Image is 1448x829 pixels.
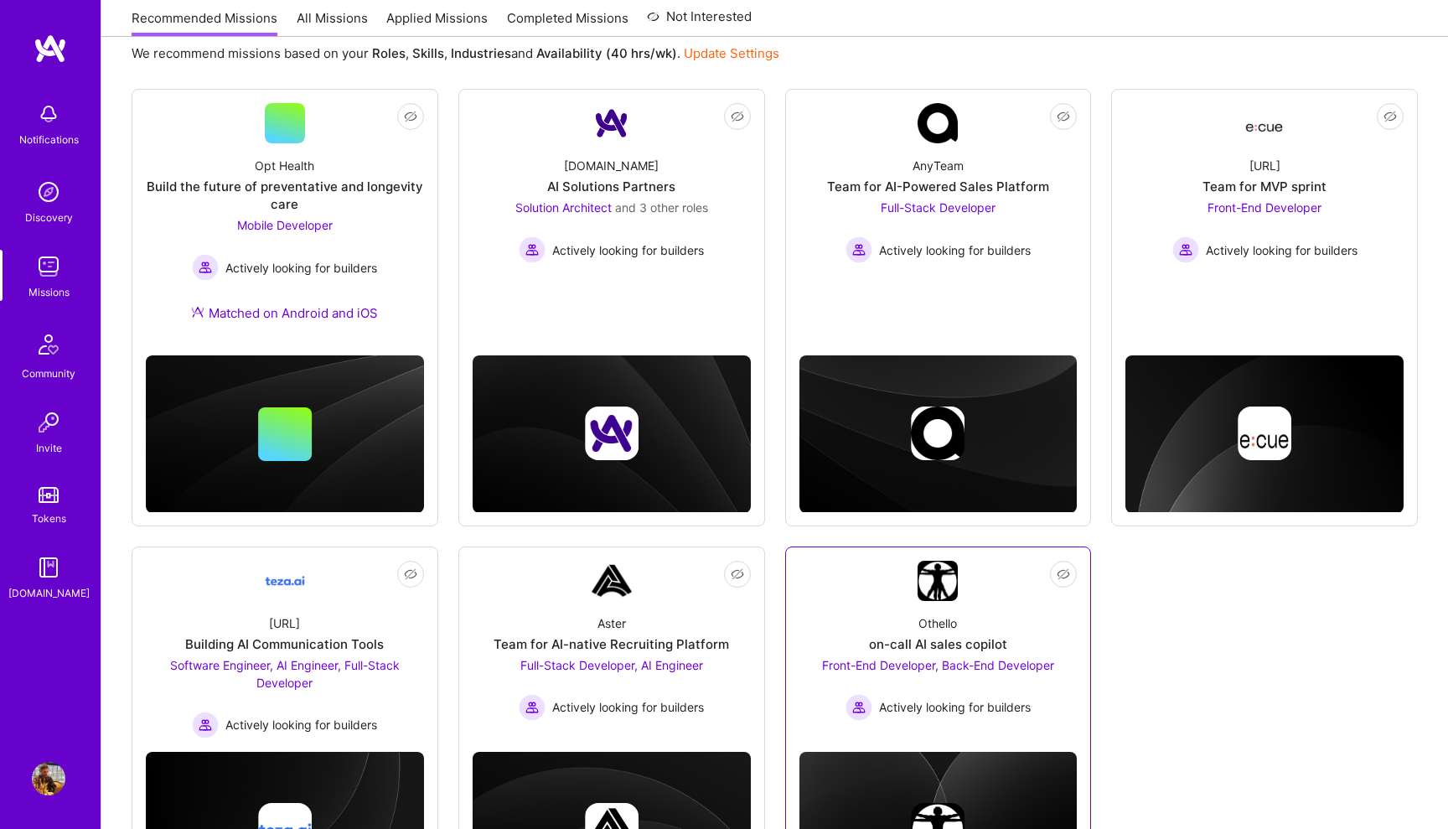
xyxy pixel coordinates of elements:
img: discovery [32,175,65,209]
div: Discovery [25,209,73,226]
span: Full-Stack Developer, AI Engineer [520,658,703,672]
span: Actively looking for builders [879,698,1031,716]
i: icon EyeClosed [731,110,744,123]
img: Actively looking for builders [519,694,546,721]
b: Skills [412,45,444,61]
img: Company Logo [918,561,958,601]
span: Front-End Developer [1208,200,1321,215]
img: tokens [39,487,59,503]
i: icon EyeClosed [404,567,417,581]
a: Company Logo[URL]Building AI Communication ToolsSoftware Engineer, AI Engineer, Full-Stack Develo... [146,561,424,738]
img: logo [34,34,67,64]
img: teamwork [32,250,65,283]
div: Matched on Android and iOS [191,304,378,322]
img: Actively looking for builders [846,694,872,721]
div: Team for MVP sprint [1202,178,1326,195]
img: Company Logo [918,103,958,143]
div: [DOMAIN_NAME] [8,584,90,602]
a: Company LogoOthelloon-call AI sales copilotFront-End Developer, Back-End Developer Actively looki... [799,561,1078,728]
img: Actively looking for builders [1172,236,1199,263]
div: Missions [28,283,70,301]
img: Company Logo [592,103,632,143]
div: on-call AI sales copilot [869,635,1007,653]
i: icon EyeClosed [404,110,417,123]
img: Company logo [585,407,639,460]
a: Not Interested [647,7,752,37]
span: Mobile Developer [237,218,333,232]
img: Company logo [911,407,964,460]
span: Actively looking for builders [1206,241,1357,259]
b: Roles [372,45,406,61]
img: cover [1125,355,1404,513]
img: Ateam Purple Icon [191,305,204,319]
div: Tokens [32,510,66,527]
span: Front-End Developer, Back-End Developer [822,658,1054,672]
a: User Avatar [28,762,70,795]
img: Actively looking for builders [519,236,546,263]
div: Invite [36,439,62,457]
img: User Avatar [32,762,65,795]
a: Company Logo[URL]Team for MVP sprintFront-End Developer Actively looking for buildersActively loo... [1125,103,1404,301]
span: Actively looking for builders [879,241,1031,259]
img: cover [473,355,751,513]
div: Notifications [19,131,79,148]
img: Community [28,324,69,365]
div: Team for AI-Powered Sales Platform [827,178,1049,195]
p: We recommend missions based on your , , and . [132,44,779,62]
div: Community [22,365,75,382]
span: Software Engineer, AI Engineer, Full-Stack Developer [170,658,400,690]
a: Company LogoAsterTeam for AI-native Recruiting PlatformFull-Stack Developer, AI Engineer Actively... [473,561,751,728]
div: Othello [918,614,957,632]
span: and 3 other roles [615,200,708,215]
a: All Missions [297,9,368,37]
div: Aster [597,614,626,632]
i: icon EyeClosed [1383,110,1397,123]
img: Company Logo [265,561,305,601]
img: Actively looking for builders [192,712,219,738]
img: Company Logo [592,561,632,601]
a: Opt HealthBuild the future of preventative and longevity careMobile Developer Actively looking fo... [146,103,424,342]
div: [URL] [1249,157,1280,174]
span: Actively looking for builders [552,698,704,716]
a: Completed Missions [507,9,628,37]
img: Actively looking for builders [192,254,219,281]
img: Actively looking for builders [846,236,872,263]
i: icon EyeClosed [1057,567,1070,581]
div: AnyTeam [913,157,964,174]
div: Build the future of preventative and longevity care [146,178,424,213]
img: guide book [32,551,65,584]
span: Actively looking for builders [225,259,377,277]
div: [DOMAIN_NAME] [564,157,659,174]
i: icon EyeClosed [731,567,744,581]
div: [URL] [269,614,300,632]
b: Industries [451,45,511,61]
a: Recommended Missions [132,9,277,37]
img: Company logo [1238,407,1291,460]
span: Solution Architect [515,200,612,215]
div: Team for AI-native Recruiting Platform [494,635,729,653]
a: Company Logo[DOMAIN_NAME]AI Solutions PartnersSolution Architect and 3 other rolesActively lookin... [473,103,751,301]
img: Company Logo [1244,108,1285,138]
span: Full-Stack Developer [881,200,995,215]
b: Availability (40 hrs/wk) [536,45,677,61]
a: Update Settings [684,45,779,61]
i: icon EyeClosed [1057,110,1070,123]
span: Actively looking for builders [225,716,377,733]
div: Building AI Communication Tools [185,635,384,653]
a: Applied Missions [386,9,488,37]
a: Company LogoAnyTeamTeam for AI-Powered Sales PlatformFull-Stack Developer Actively looking for bu... [799,103,1078,301]
div: Opt Health [255,157,314,174]
img: bell [32,97,65,131]
div: AI Solutions Partners [547,178,675,195]
img: Invite [32,406,65,439]
span: Actively looking for builders [552,241,704,259]
img: cover [146,355,424,513]
img: cover [799,355,1078,513]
